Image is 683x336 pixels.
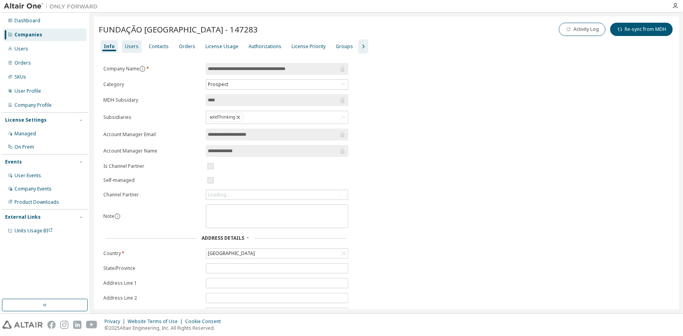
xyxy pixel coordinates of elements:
[208,192,230,198] div: Loading...
[104,43,115,50] div: Info
[206,249,348,258] div: [GEOGRAPHIC_DATA]
[103,177,201,183] label: Self-managed
[73,321,81,329] img: linkedin.svg
[206,80,348,89] div: Prospect
[125,43,139,50] div: Users
[14,186,52,192] div: Company Events
[103,81,201,88] label: Category
[14,199,59,205] div: Product Downloads
[14,32,42,38] div: Companies
[14,131,36,137] div: Managed
[103,97,201,103] label: MDH Subsidary
[14,46,28,52] div: Users
[103,213,114,219] label: Note
[207,249,256,258] div: [GEOGRAPHIC_DATA]
[14,102,52,108] div: Company Profile
[249,43,281,50] div: Authorizations
[14,172,41,179] div: User Events
[103,250,201,257] label: Country
[14,74,26,80] div: SKUs
[14,60,31,66] div: Orders
[103,148,201,154] label: Account Manager Name
[103,295,201,301] label: Address Line 2
[205,43,238,50] div: License Usage
[610,23,673,36] button: Re-sync from MDH
[559,23,606,36] button: Activity Log
[86,321,97,329] img: youtube.svg
[208,113,243,122] div: solidThinking
[206,111,348,124] div: solidThinking
[139,66,146,72] button: information
[114,213,121,219] button: information
[336,43,353,50] div: Groups
[149,43,169,50] div: Contacts
[14,144,34,150] div: On Prem
[60,321,68,329] img: instagram.svg
[128,318,185,325] div: Website Terms of Use
[207,80,229,89] div: Prospect
[5,214,41,220] div: External Links
[202,235,244,241] span: Address Details
[103,280,201,286] label: Address Line 1
[103,192,201,198] label: Channel Partner
[14,88,41,94] div: User Profile
[103,66,201,72] label: Company Name
[5,159,22,165] div: Events
[14,227,53,234] span: Units Usage BI
[185,318,225,325] div: Cookie Consent
[103,131,201,138] label: Account Manager Email
[105,325,225,331] p: © 2025 Altair Engineering, Inc. All Rights Reserved.
[292,43,326,50] div: License Priority
[14,18,40,24] div: Dashboard
[103,163,201,169] label: Is Channel Partner
[47,321,56,329] img: facebook.svg
[99,24,258,35] span: FUNDAÇÃO [GEOGRAPHIC_DATA] - 147283
[179,43,195,50] div: Orders
[105,318,128,325] div: Privacy
[103,114,201,120] label: Subsidiaries
[103,265,201,271] label: State/Province
[2,321,43,329] img: altair_logo.svg
[4,2,102,10] img: Altair One
[5,117,47,123] div: License Settings
[206,190,348,199] div: Loading...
